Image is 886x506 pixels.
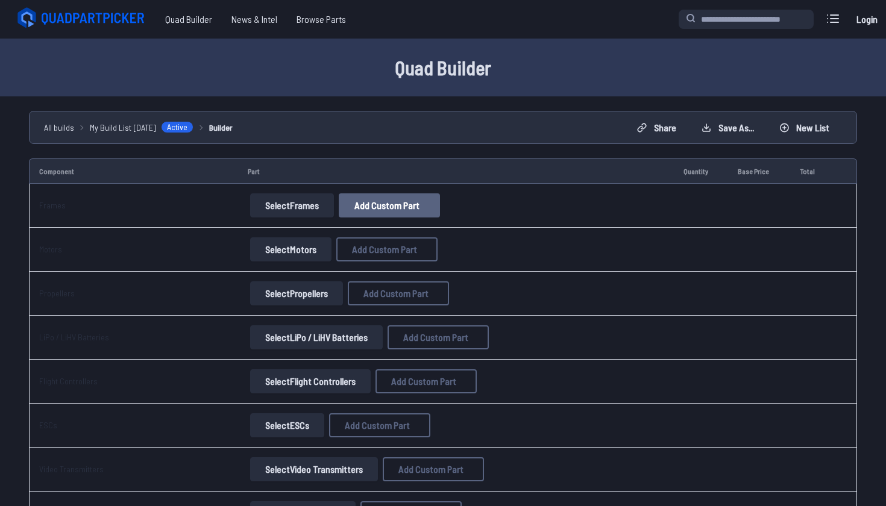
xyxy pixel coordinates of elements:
span: Add Custom Part [352,245,417,254]
span: Add Custom Part [398,464,463,474]
a: Quad Builder [156,7,222,31]
td: Base Price [728,158,790,184]
button: SelectFrames [250,193,334,217]
h1: Quad Builder [57,53,829,82]
a: SelectFrames [248,193,336,217]
a: Propellers [39,288,75,298]
button: SelectFlight Controllers [250,369,371,393]
span: Add Custom Part [345,420,410,430]
span: My Build List [DATE] [90,121,156,134]
button: Add Custom Part [336,237,438,261]
a: Video Transmitters [39,464,104,474]
a: SelectVideo Transmitters [248,457,380,481]
button: SelectPropellers [250,281,343,305]
button: Add Custom Part [348,281,449,305]
span: Add Custom Part [354,201,419,210]
a: Builder [209,121,233,134]
span: Add Custom Part [363,289,429,298]
a: Motors [39,244,62,254]
a: SelectLiPo / LiHV Batteries [248,325,385,349]
a: SelectPropellers [248,281,345,305]
button: Add Custom Part [329,413,430,437]
span: Add Custom Part [403,333,468,342]
a: All builds [44,121,74,134]
a: Login [852,7,881,31]
a: LiPo / LiHV Batteries [39,332,109,342]
button: SelectLiPo / LiHV Batteries [250,325,383,349]
button: SelectMotors [250,237,331,261]
td: Part [238,158,674,184]
a: Browse Parts [287,7,356,31]
td: Component [29,158,238,184]
button: Share [627,118,686,137]
a: Flight Controllers [39,376,98,386]
td: Total [790,158,832,184]
span: Add Custom Part [391,376,456,386]
button: Add Custom Part [375,369,477,393]
button: Save as... [691,118,764,137]
span: Active [161,121,193,133]
a: SelectESCs [248,413,327,437]
button: SelectVideo Transmitters [250,457,378,481]
button: SelectESCs [250,413,324,437]
a: My Build List [DATE]Active [90,121,193,134]
button: Add Custom Part [339,193,440,217]
button: Add Custom Part [383,457,484,481]
a: Frames [39,200,66,210]
a: SelectFlight Controllers [248,369,373,393]
a: News & Intel [222,7,287,31]
td: Quantity [674,158,728,184]
button: New List [769,118,840,137]
a: SelectMotors [248,237,334,261]
a: ESCs [39,420,57,430]
button: Add Custom Part [388,325,489,349]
